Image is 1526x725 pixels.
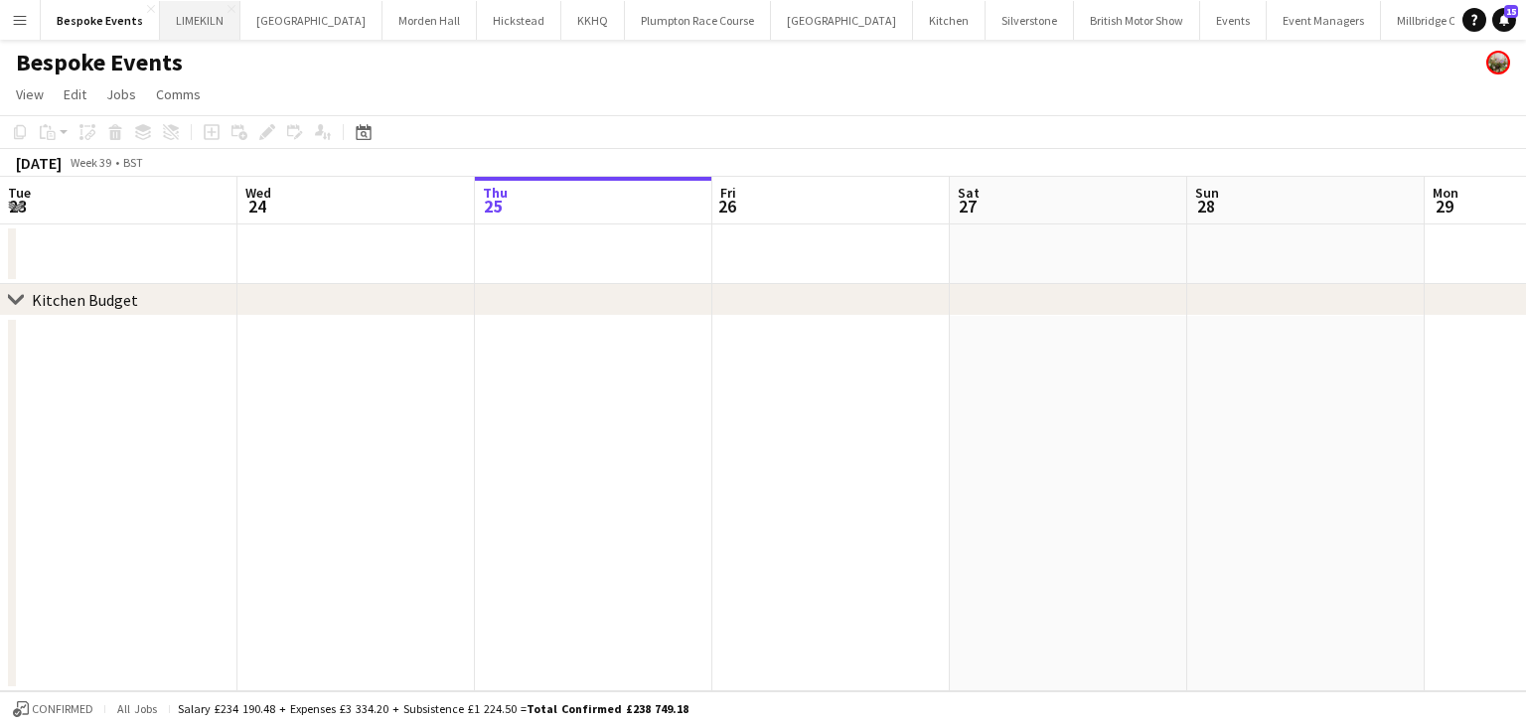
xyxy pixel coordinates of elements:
span: 29 [1430,195,1458,217]
span: Wed [245,184,271,202]
span: All jobs [113,701,161,716]
span: Jobs [106,85,136,103]
h1: Bespoke Events [16,48,183,77]
button: Silverstone [986,1,1074,40]
button: Event Managers [1267,1,1381,40]
app-user-avatar: Staffing Manager [1486,51,1510,74]
div: BST [123,155,143,170]
div: [DATE] [16,153,62,173]
span: Mon [1433,184,1458,202]
span: Confirmed [32,702,93,716]
div: Kitchen Budget [32,290,138,310]
a: Comms [148,81,209,107]
span: Sat [958,184,980,202]
span: 24 [242,195,271,217]
span: Tue [8,184,31,202]
button: Events [1200,1,1267,40]
span: Thu [483,184,508,202]
div: Salary £234 190.48 + Expenses £3 334.20 + Subsistence £1 224.50 = [178,701,688,716]
button: Millbridge Court [1381,1,1493,40]
span: 15 [1504,5,1518,18]
button: Plumpton Race Course [625,1,771,40]
button: Bespoke Events [41,1,160,40]
button: Kitchen [913,1,986,40]
span: 27 [955,195,980,217]
button: LIMEKILN [160,1,240,40]
a: Jobs [98,81,144,107]
button: KKHQ [561,1,625,40]
a: Edit [56,81,94,107]
span: Sun [1195,184,1219,202]
span: Edit [64,85,86,103]
span: View [16,85,44,103]
span: 25 [480,195,508,217]
button: Confirmed [10,698,96,720]
button: British Motor Show [1074,1,1200,40]
a: View [8,81,52,107]
button: Morden Hall [382,1,477,40]
span: Comms [156,85,201,103]
a: 15 [1492,8,1516,32]
span: Fri [720,184,736,202]
button: Hickstead [477,1,561,40]
span: Total Confirmed £238 749.18 [527,701,688,716]
span: 26 [717,195,736,217]
button: [GEOGRAPHIC_DATA] [771,1,913,40]
span: 23 [5,195,31,217]
span: Week 39 [66,155,115,170]
span: 28 [1192,195,1219,217]
button: [GEOGRAPHIC_DATA] [240,1,382,40]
